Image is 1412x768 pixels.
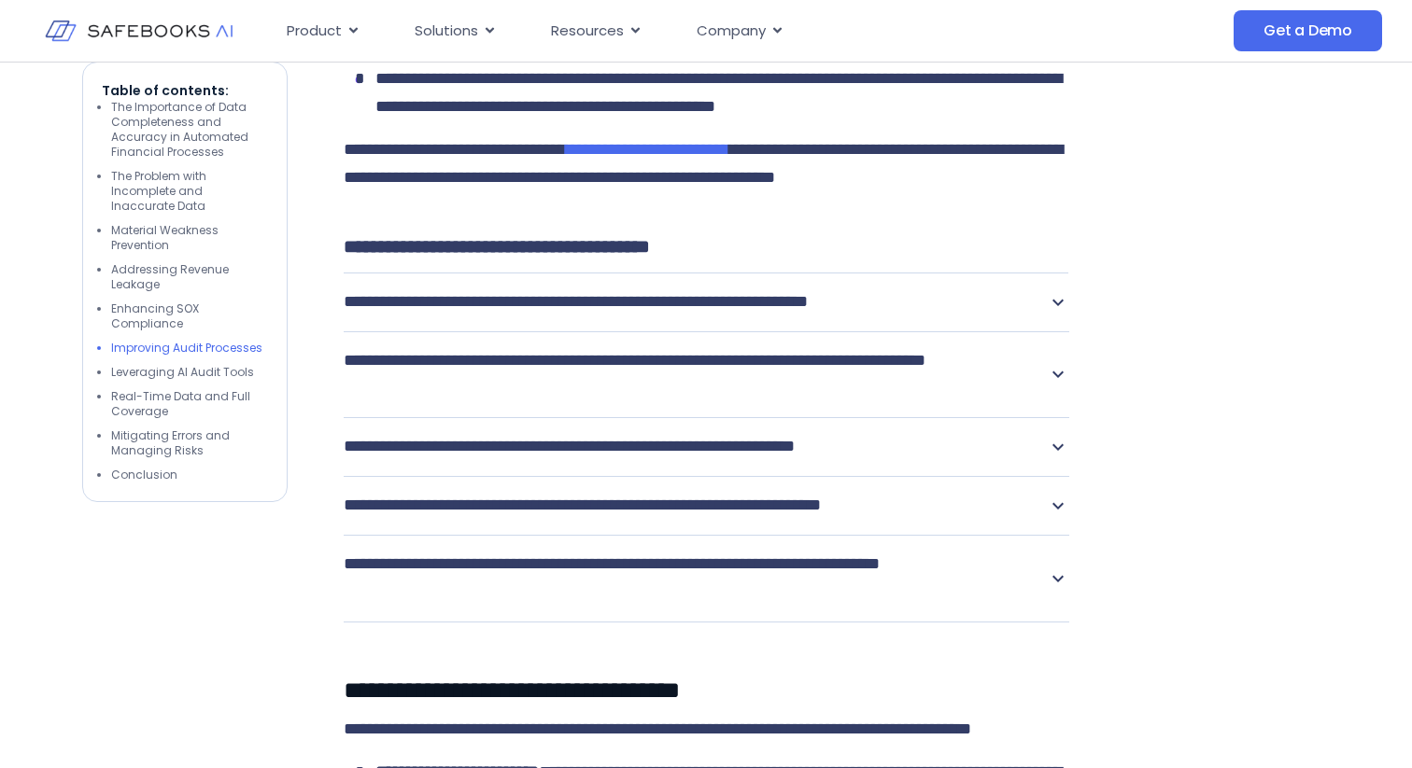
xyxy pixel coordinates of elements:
li: Conclusion [111,468,268,482]
li: Addressing Revenue Leakage [111,262,268,292]
a: Get a Demo [1234,10,1382,51]
li: Real-Time Data and Full Coverage [111,389,268,419]
li: Mitigating Errors and Managing Risks [111,428,268,458]
span: Solutions [415,21,478,42]
span: Company [697,21,766,42]
span: Resources [551,21,624,42]
li: The Importance of Data Completeness and Accuracy in Automated Financial Processes [111,100,268,160]
p: Table of contents: [102,81,268,100]
li: Leveraging AI Audit Tools [111,365,268,380]
div: Menu Toggle [272,13,1075,49]
li: The Problem with Incomplete and Inaccurate Data [111,169,268,214]
li: Enhancing SOX Compliance [111,301,268,331]
span: Product [287,21,342,42]
nav: Menu [272,13,1075,49]
li: Material Weakness Prevention [111,223,268,253]
li: Improving Audit Processes [111,341,268,356]
span: Get a Demo [1264,21,1352,40]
